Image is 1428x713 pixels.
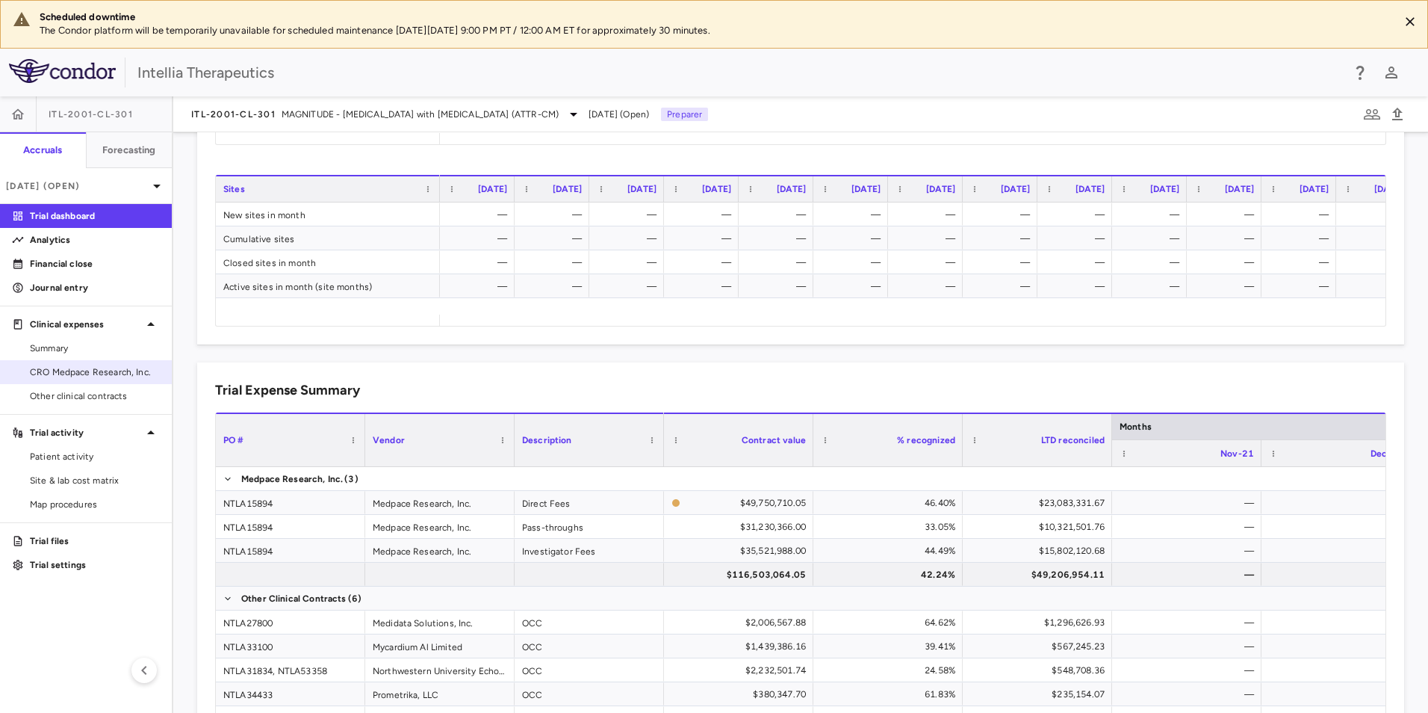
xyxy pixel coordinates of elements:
div: — [677,250,731,274]
h6: Forecasting [102,143,156,157]
div: — [1126,658,1254,682]
div: — [1275,226,1329,250]
span: Patient activity [30,450,160,463]
span: [DATE] (Open) [589,108,649,121]
p: Trial files [30,534,160,548]
div: Prometrika, LLC [365,682,515,706]
span: [DATE] [478,184,507,194]
div: Northwestern University Echocardiography Core Laboratory [365,658,515,682]
div: 64.62% [827,611,955,635]
div: — [1126,563,1254,587]
div: — [1126,203,1179,226]
div: $548,708.36 [976,658,1105,682]
div: $15,802,120.68 [976,539,1105,563]
div: Medpace Research, Inc. [365,515,515,538]
div: — [976,274,1030,298]
span: [DATE] [1150,184,1179,194]
div: 24.58% [827,658,955,682]
div: — [1200,226,1254,250]
span: Sites [223,184,245,194]
div: — [1126,491,1254,515]
div: — [453,226,507,250]
span: LTD reconciled [1041,435,1105,445]
div: OCC [515,658,664,682]
div: $2,232,501.74 [677,658,806,682]
span: [DATE] [926,184,955,194]
div: — [603,274,656,298]
div: $31,230,366.00 [677,515,806,539]
div: — [752,226,806,250]
div: — [453,250,507,274]
div: — [677,203,731,226]
div: — [1126,635,1254,658]
div: — [1275,515,1403,539]
span: ITL-2001-CL-301 [49,108,133,120]
div: NTLA15894 [216,539,365,562]
span: Dec-21 [1370,448,1403,459]
div: 33.05% [827,515,955,539]
div: — [1275,250,1329,274]
div: — [1051,203,1105,226]
span: [DATE] [627,184,656,194]
div: $567,245.23 [976,635,1105,658]
span: CRO Medpace Research, Inc. [30,365,160,379]
span: [DATE] [1300,184,1329,194]
div: OCC [515,611,664,634]
div: 46.40% [827,491,955,515]
div: — [752,203,806,226]
div: — [976,226,1030,250]
div: $10,321,501.76 [976,515,1105,539]
div: Investigator Fees [515,539,664,562]
p: Financial close [30,257,160,271]
div: $1,439,386.16 [677,635,806,658]
div: Mycardium Al Limited [365,635,515,658]
div: — [1275,563,1403,587]
span: (6) [348,587,361,611]
span: (3) [344,467,358,491]
div: — [1275,274,1329,298]
div: — [1126,250,1179,274]
div: 42.24% [827,563,955,587]
span: Vendor [373,435,405,445]
span: Medpace Research, Inc. [241,467,343,491]
p: Journal entry [30,281,160,294]
span: [DATE] [1225,184,1254,194]
div: — [752,274,806,298]
div: — [528,226,582,250]
span: Other Clinical Contracts [241,587,347,611]
span: Site & lab cost matrix [30,474,160,487]
div: — [1275,539,1403,563]
span: Summary [30,342,160,355]
p: Trial settings [30,558,160,572]
div: — [1275,491,1403,515]
span: [DATE] [777,184,806,194]
div: OCC [515,682,664,706]
p: Trial activity [30,426,142,439]
div: — [901,203,955,226]
span: ITL-2001-CL-301 [191,108,276,120]
div: $380,347.70 [677,682,806,706]
span: [DATE] [702,184,731,194]
div: — [603,226,656,250]
div: $23,083,331.67 [976,491,1105,515]
div: 39.41% [827,635,955,658]
div: — [1200,203,1254,226]
div: — [976,250,1030,274]
div: — [1126,682,1254,706]
p: The Condor platform will be temporarily unavailable for scheduled maintenance [DATE][DATE] 9:00 P... [40,24,1387,37]
div: — [901,250,955,274]
div: — [1275,658,1403,682]
div: Cumulative sites [216,226,440,250]
div: — [827,274,881,298]
div: — [453,274,507,298]
div: — [901,274,955,298]
span: % recognized [897,435,955,445]
div: NTLA15894 [216,515,365,538]
div: Medpace Research, Inc. [365,539,515,562]
div: — [677,274,731,298]
div: — [1350,226,1403,250]
div: — [1275,611,1403,635]
div: $2,006,567.88 [677,611,806,635]
div: — [1126,539,1254,563]
span: Months [1120,422,1152,432]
